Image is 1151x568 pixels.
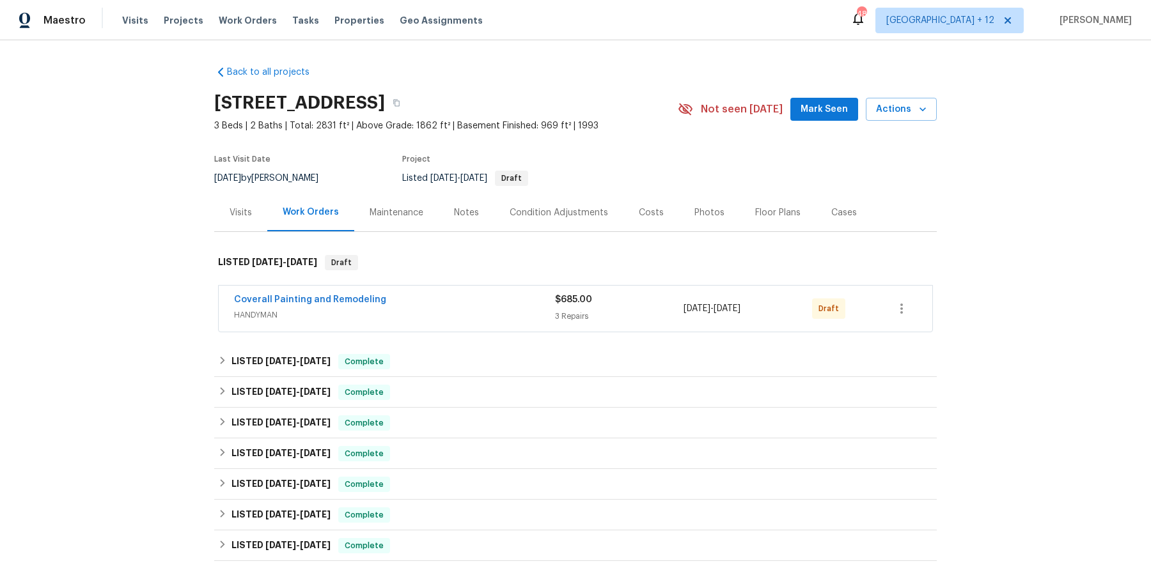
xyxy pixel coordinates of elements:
span: Actions [876,102,927,118]
h6: LISTED [231,477,331,492]
button: Mark Seen [790,98,858,121]
div: LISTED [DATE]-[DATE]Complete [214,346,937,377]
span: Complete [340,355,389,368]
span: Mark Seen [801,102,848,118]
span: - [265,479,331,488]
a: Coverall Painting and Remodeling [234,295,386,304]
span: [DATE] [286,257,317,266]
span: Maestro [43,14,86,27]
span: - [265,449,331,457]
span: Tasks [292,16,319,25]
div: Condition Adjustments [510,206,608,219]
span: Complete [340,417,389,429]
span: Complete [340,447,389,460]
span: [PERSON_NAME] [1054,14,1132,27]
span: [DATE] [265,479,296,488]
span: Listed [402,174,528,183]
span: - [265,510,331,519]
span: Project [402,155,430,163]
span: HANDYMAN [234,309,555,321]
div: 3 Repairs [555,310,684,323]
div: LISTED [DATE]-[DATE]Complete [214,377,937,408]
span: [DATE] [300,541,331,549]
span: Not seen [DATE] [701,103,783,116]
span: [DATE] [684,304,710,313]
h6: LISTED [231,538,331,553]
span: [DATE] [300,510,331,519]
div: LISTED [DATE]-[DATE]Complete [214,530,937,561]
h6: LISTED [218,255,317,270]
span: - [265,387,331,396]
span: Complete [340,539,389,552]
span: [DATE] [300,387,331,396]
h6: LISTED [231,446,331,461]
div: Notes [454,206,479,219]
span: [DATE] [265,449,296,457]
div: LISTED [DATE]-[DATE]Draft [214,242,937,283]
span: [DATE] [265,510,296,519]
span: [DATE] [252,257,283,266]
span: Complete [340,386,389,399]
span: - [252,257,317,266]
span: Draft [496,174,527,182]
span: Visits [122,14,148,27]
span: - [265,418,331,427]
span: [DATE] [265,387,296,396]
span: [DATE] [300,357,331,365]
span: Draft [818,302,844,315]
span: - [265,541,331,549]
span: [DATE] [214,174,241,183]
h6: LISTED [231,507,331,523]
span: 3 Beds | 2 Baths | Total: 2831 ft² | Above Grade: 1862 ft² | Basement Finished: 969 ft² | 1993 [214,119,678,132]
span: $685.00 [555,295,592,304]
span: [DATE] [265,541,296,549]
span: [DATE] [430,174,457,183]
span: [DATE] [714,304,740,313]
span: Projects [164,14,203,27]
span: [DATE] [265,418,296,427]
div: LISTED [DATE]-[DATE]Complete [214,500,937,530]
div: by [PERSON_NAME] [214,171,334,186]
h6: LISTED [231,385,331,400]
div: Cases [831,206,857,219]
span: - [684,302,740,315]
h6: LISTED [231,415,331,431]
div: LISTED [DATE]-[DATE]Complete [214,469,937,500]
span: - [430,174,487,183]
span: [DATE] [300,449,331,457]
span: Draft [326,256,357,269]
div: Costs [639,206,664,219]
div: Maintenance [370,206,423,219]
span: [DATE] [300,418,331,427]
div: LISTED [DATE]-[DATE]Complete [214,438,937,469]
a: Back to all projects [214,66,337,79]
span: Complete [340,478,389,491]
div: LISTED [DATE]-[DATE]Complete [214,408,937,438]
h2: [STREET_ADDRESS] [214,96,385,109]
h6: LISTED [231,354,331,369]
div: 483 [857,8,866,20]
span: Geo Assignments [400,14,483,27]
span: - [265,357,331,365]
span: [DATE] [460,174,487,183]
span: [GEOGRAPHIC_DATA] + 12 [886,14,994,27]
span: [DATE] [265,357,296,365]
div: Visits [230,206,252,219]
div: Floor Plans [755,206,801,219]
span: Work Orders [219,14,277,27]
span: Last Visit Date [214,155,270,163]
span: [DATE] [300,479,331,488]
button: Copy Address [385,91,408,114]
div: Work Orders [283,206,339,219]
button: Actions [866,98,937,121]
div: Photos [694,206,724,219]
span: Complete [340,509,389,521]
span: Properties [334,14,384,27]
